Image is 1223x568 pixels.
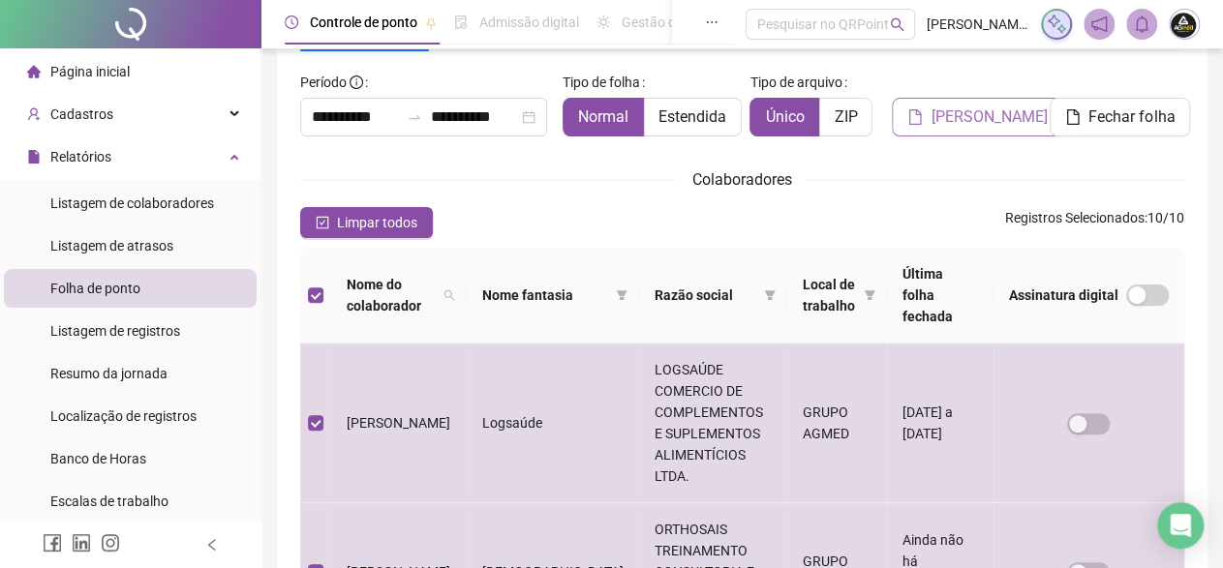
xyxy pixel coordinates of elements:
span: Folha de ponto [50,281,140,296]
span: Período [300,75,347,90]
span: check-square [316,216,329,229]
th: Última folha fechada [887,248,994,344]
span: filter [860,270,879,320]
span: Banco de Horas [50,451,146,466]
img: 60144 [1170,10,1199,39]
span: left [205,538,219,552]
span: Admissão digital [479,15,579,30]
span: Fechar folha [1088,105,1175,129]
img: sparkle-icon.fc2bf0ac1784a2077858766a79e2daf3.svg [1046,14,1067,35]
span: ellipsis [705,15,719,29]
td: GRUPO AGMED [787,344,887,503]
span: Tipo de arquivo [749,72,841,93]
span: Nome fantasia [482,284,608,306]
span: Controle de ponto [310,15,417,30]
span: bell [1133,15,1150,33]
span: ZIP [834,107,857,126]
span: instagram [101,533,120,553]
span: clock-circle [285,15,298,29]
span: filter [864,289,875,301]
span: Razão social [655,284,756,306]
span: Normal [578,107,628,126]
span: to [407,109,422,125]
td: LOGSAÚDE COMERCIO DE COMPLEMENTOS E SUPLEMENTOS ALIMENTÍCIOS LTDA. [639,344,787,503]
div: Open Intercom Messenger [1157,502,1204,549]
button: Limpar todos [300,207,433,238]
span: file [1065,109,1081,125]
span: Nome do colaborador [347,274,436,316]
span: Listagem de registros [50,323,180,339]
span: Estendida [658,107,726,126]
span: Registros Selecionados [1005,210,1145,225]
span: Gestão de férias [622,15,719,30]
td: [DATE] a [DATE] [887,344,994,503]
span: Listagem de atrasos [50,238,173,254]
span: file [27,150,41,164]
span: swap-right [407,109,422,125]
span: Listagem de colaboradores [50,195,214,211]
span: Página inicial [50,64,130,79]
span: filter [612,281,631,310]
span: file [907,109,923,125]
span: Assinatura digital [1009,284,1118,306]
span: notification [1090,15,1108,33]
span: [PERSON_NAME] - GRUPO AGMED [927,14,1029,35]
span: linkedin [72,533,91,553]
span: search [890,17,904,32]
span: pushpin [425,17,437,29]
span: filter [764,289,776,301]
span: Resumo da jornada [50,366,168,381]
span: file-done [454,15,468,29]
span: [PERSON_NAME] [931,105,1047,129]
span: filter [616,289,627,301]
span: sun [596,15,610,29]
span: : 10 / 10 [1005,207,1184,238]
td: Logsaúde [467,344,639,503]
span: filter [760,281,780,310]
span: Colaboradores [692,170,792,189]
span: Escalas de trabalho [50,493,168,509]
span: Local de trabalho [803,274,856,316]
span: user-add [27,107,41,121]
span: Relatórios [50,149,111,164]
span: [PERSON_NAME] [347,415,450,431]
button: [PERSON_NAME] [892,98,1062,136]
span: info-circle [350,75,363,89]
span: Único [765,107,804,126]
span: Tipo de folha [563,72,640,93]
span: Cadastros [50,106,113,122]
span: Localização de registros [50,408,197,424]
button: Fechar folha [1050,98,1190,136]
span: facebook [43,533,62,553]
span: search [440,270,459,320]
span: Limpar todos [337,212,417,233]
span: search [443,289,455,301]
span: home [27,65,41,78]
